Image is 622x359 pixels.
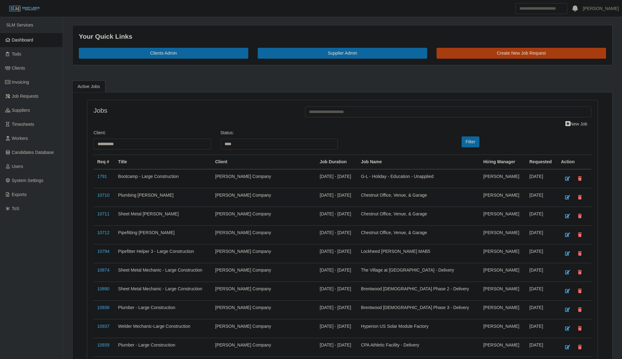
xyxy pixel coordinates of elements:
[211,207,316,225] td: [PERSON_NAME] Company
[357,155,479,169] th: Job Name
[479,225,525,244] td: [PERSON_NAME]
[97,174,107,179] a: 1791
[114,300,211,319] td: Plumber - Large Construction
[114,207,211,225] td: Sheet Metal [PERSON_NAME]
[316,188,357,207] td: [DATE] - [DATE]
[526,319,557,338] td: [DATE]
[479,244,525,263] td: [PERSON_NAME]
[316,169,357,188] td: [DATE] - [DATE]
[97,230,109,235] a: 10712
[79,48,248,59] a: Clients Admin
[12,80,29,85] span: Invoicing
[479,263,525,282] td: [PERSON_NAME]
[12,52,21,57] span: Todo
[6,22,33,27] span: SLM Services
[114,244,211,263] td: Pipefitter Helper 3 - Large Construction
[526,244,557,263] td: [DATE]
[357,263,479,282] td: The Village at [GEOGRAPHIC_DATA] - Delivery
[583,5,619,12] a: [PERSON_NAME]
[316,300,357,319] td: [DATE] - [DATE]
[12,192,27,197] span: Exports
[357,207,479,225] td: Chestnut Office, Venue, & Garage
[12,37,33,42] span: Dashboard
[526,300,557,319] td: [DATE]
[357,188,479,207] td: Chestnut Office, Venue, & Garage
[357,282,479,300] td: Brentwood [DEMOGRAPHIC_DATA] Phase 2 - Delivery
[479,319,525,338] td: [PERSON_NAME]
[515,3,567,14] input: Search
[479,155,525,169] th: Hiring Manager
[12,206,19,211] span: ToS
[316,207,357,225] td: [DATE] - [DATE]
[462,136,479,147] button: Filter
[437,48,606,59] a: Create New Job Request
[211,225,316,244] td: [PERSON_NAME] Company
[94,155,114,169] th: Req #
[316,263,357,282] td: [DATE] - [DATE]
[526,282,557,300] td: [DATE]
[479,188,525,207] td: [PERSON_NAME]
[97,268,109,273] a: 10874
[12,136,28,141] span: Workers
[79,32,606,42] div: Your Quick Links
[97,324,109,329] a: 10937
[114,225,211,244] td: Pipefitting [PERSON_NAME]
[211,282,316,300] td: [PERSON_NAME] Company
[114,155,211,169] th: Title
[316,319,357,338] td: [DATE] - [DATE]
[94,130,106,136] label: Client:
[9,5,40,12] img: SLM Logo
[526,155,557,169] th: Requested
[479,282,525,300] td: [PERSON_NAME]
[211,338,316,357] td: [PERSON_NAME] Company
[12,164,23,169] span: Users
[479,169,525,188] td: [PERSON_NAME]
[526,263,557,282] td: [DATE]
[211,155,316,169] th: Client
[357,225,479,244] td: Chestnut Office, Venue, & Garage
[114,338,211,357] td: Plumber - Large Construction
[12,178,43,183] span: System Settings
[12,94,39,99] span: Job Requests
[72,81,105,93] a: Active Jobs
[12,66,25,71] span: Clients
[316,282,357,300] td: [DATE] - [DATE]
[211,188,316,207] td: [PERSON_NAME] Company
[114,188,211,207] td: Plumbing [PERSON_NAME]
[316,225,357,244] td: [DATE] - [DATE]
[357,319,479,338] td: Hyperion US Solar Module Factory
[12,122,34,127] span: Timesheets
[211,319,316,338] td: [PERSON_NAME] Company
[316,338,357,357] td: [DATE] - [DATE]
[97,305,109,310] a: 10936
[94,106,296,114] h4: Jobs
[97,342,109,347] a: 10939
[211,300,316,319] td: [PERSON_NAME] Company
[97,249,109,254] a: 10794
[479,300,525,319] td: [PERSON_NAME]
[220,130,234,136] label: Status:
[357,338,479,357] td: CPA Athletic Facility - Delivery
[114,319,211,338] td: Welder Mechanic-Large Construction
[211,169,316,188] td: [PERSON_NAME] Company
[357,169,479,188] td: G-L - Holiday - Education - Unapplied
[114,263,211,282] td: Sheet Metal Mechanic - Large Construction
[316,155,357,169] th: Job Duration
[258,48,427,59] a: Supplier Admin
[114,169,211,188] td: Bootcamp - Large Construction
[357,300,479,319] td: Brentwood [DEMOGRAPHIC_DATA] Phase 3 - Delivery
[12,150,54,155] span: Candidates Database
[526,338,557,357] td: [DATE]
[479,207,525,225] td: [PERSON_NAME]
[479,338,525,357] td: [PERSON_NAME]
[114,282,211,300] td: Sheet Metal Mechanic - Large Construction
[211,244,316,263] td: [PERSON_NAME] Company
[557,155,591,169] th: Action
[526,169,557,188] td: [DATE]
[526,207,557,225] td: [DATE]
[316,244,357,263] td: [DATE] - [DATE]
[97,193,109,198] a: 10710
[561,119,591,130] a: New Job
[97,286,109,291] a: 10890
[526,225,557,244] td: [DATE]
